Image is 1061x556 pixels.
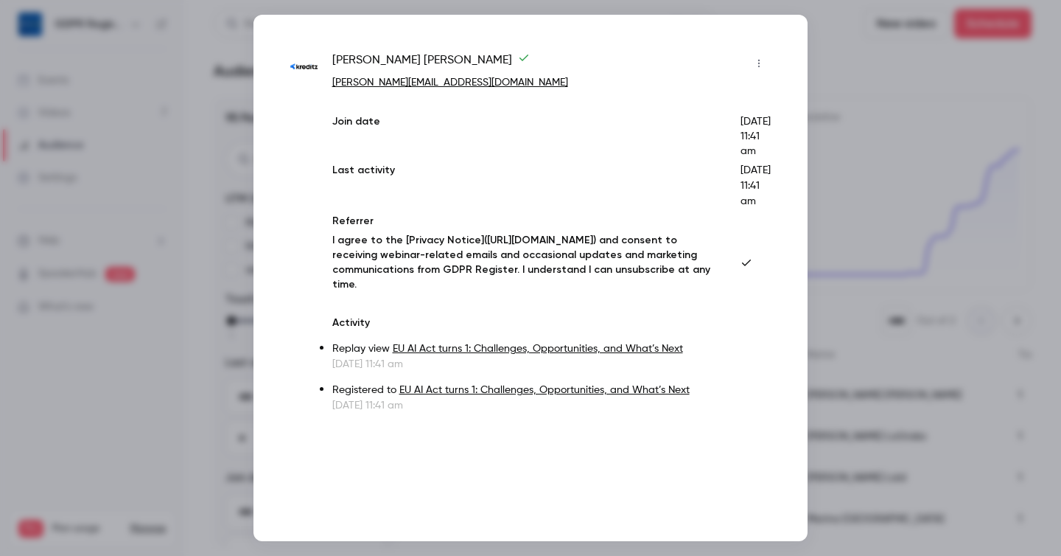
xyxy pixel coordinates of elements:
[740,165,771,206] span: [DATE] 11:41 am
[332,357,771,372] p: [DATE] 11:41 am
[332,398,771,413] p: [DATE] 11:41 am
[399,385,690,395] a: EU AI Act turns 1: Challenges, Opportunities, and What’s Next
[332,341,771,357] p: Replay view
[290,53,318,80] img: kreditz.com
[332,52,530,75] span: [PERSON_NAME] [PERSON_NAME]
[332,77,568,88] a: [PERSON_NAME][EMAIL_ADDRESS][DOMAIN_NAME]
[393,344,683,354] a: EU AI Act turns 1: Challenges, Opportunities, and What’s Next
[332,163,717,209] p: Last activity
[332,233,717,292] p: I agree to the [Privacy Notice]([URL][DOMAIN_NAME]) and consent to receiving webinar-related emai...
[332,114,717,159] p: Join date
[740,114,771,159] p: [DATE] 11:41 am
[332,383,771,398] p: Registered to
[332,214,717,229] p: Referrer
[332,316,771,330] p: Activity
